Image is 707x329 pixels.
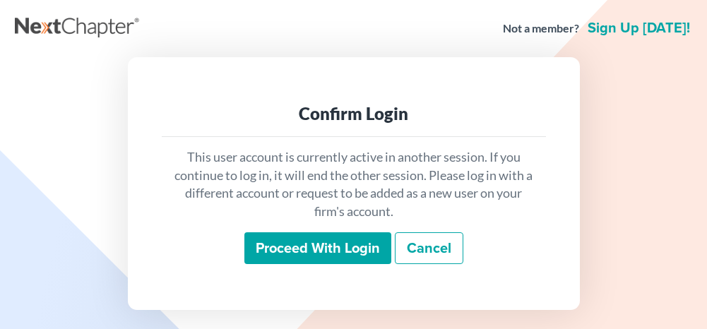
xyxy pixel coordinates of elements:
p: This user account is currently active in another session. If you continue to log in, it will end ... [173,148,535,221]
a: Sign up [DATE]! [585,21,693,35]
input: Proceed with login [244,232,391,265]
strong: Not a member? [503,20,579,37]
div: Confirm Login [173,102,535,125]
a: Cancel [395,232,463,265]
